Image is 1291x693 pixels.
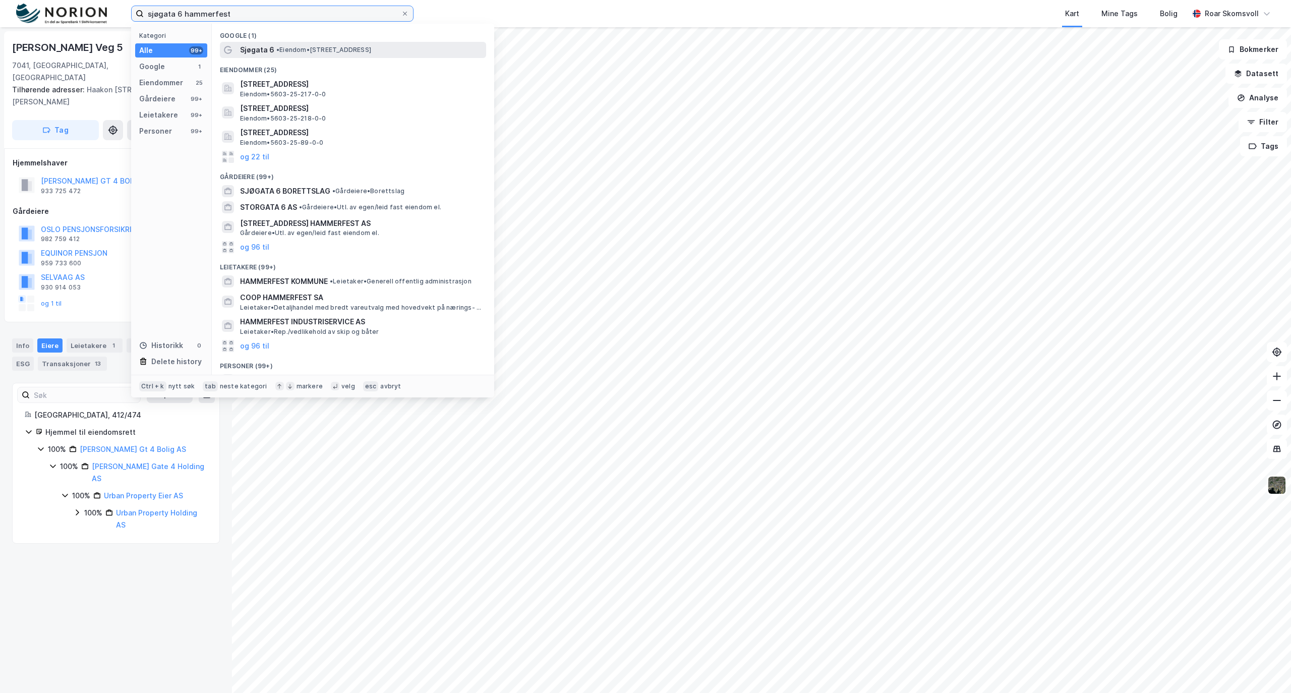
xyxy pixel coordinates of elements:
[151,356,202,368] div: Delete history
[189,111,203,119] div: 99+
[41,187,81,195] div: 933 725 472
[1239,112,1287,132] button: Filter
[332,187,404,195] span: Gårdeiere • Borettslag
[240,102,482,114] span: [STREET_ADDRESS]
[380,382,401,390] div: avbryt
[240,201,297,213] span: STORGATA 6 AS
[1065,8,1079,20] div: Kart
[12,357,34,371] div: ESG
[195,79,203,87] div: 25
[240,340,269,352] button: og 96 til
[212,58,494,76] div: Eiendommer (25)
[1160,8,1178,20] div: Bolig
[92,462,204,483] a: [PERSON_NAME] Gate 4 Holding AS
[12,338,33,353] div: Info
[299,203,302,211] span: •
[297,382,323,390] div: markere
[139,339,183,352] div: Historikk
[12,85,87,94] span: Tilhørende adresser:
[30,387,140,402] input: Søk
[1219,39,1287,60] button: Bokmerker
[108,340,119,351] div: 1
[212,255,494,273] div: Leietakere (99+)
[13,157,219,169] div: Hjemmelshaver
[240,151,269,163] button: og 22 til
[220,382,267,390] div: neste kategori
[240,78,482,90] span: [STREET_ADDRESS]
[45,426,207,438] div: Hjemmel til eiendomsrett
[189,127,203,135] div: 99+
[341,382,355,390] div: velg
[139,61,165,73] div: Google
[240,139,323,147] span: Eiendom • 5603-25-89-0-0
[127,338,164,353] div: Datasett
[189,46,203,54] div: 99+
[139,381,166,391] div: Ctrl + k
[12,84,212,108] div: Haakon [STREET_ADDRESS][PERSON_NAME]
[330,277,333,285] span: •
[240,304,484,312] span: Leietaker • Detaljhandel med bredt vareutvalg med hovedvekt på nærings- og nytelsesmidler
[104,491,183,500] a: Urban Property Eier AS
[240,127,482,139] span: [STREET_ADDRESS]
[116,508,197,529] a: Urban Property Holding AS
[1205,8,1259,20] div: Roar Skomsvoll
[72,490,90,502] div: 100%
[240,275,328,287] span: HAMMERFEST KOMMUNE
[1267,476,1286,495] img: 9k=
[332,187,335,195] span: •
[240,292,482,304] span: COOP HAMMERFEST SA
[1240,136,1287,156] button: Tags
[37,338,63,353] div: Eiere
[240,114,326,123] span: Eiendom • 5603-25-218-0-0
[1225,64,1287,84] button: Datasett
[195,63,203,71] div: 1
[60,460,78,473] div: 100%
[1101,8,1138,20] div: Mine Tags
[240,241,269,253] button: og 96 til
[240,328,379,336] span: Leietaker • Rep./vedlikehold av skip og båter
[12,120,99,140] button: Tag
[12,39,125,55] div: [PERSON_NAME] Veg 5
[363,381,379,391] div: esc
[168,382,195,390] div: nytt søk
[1228,88,1287,108] button: Analyse
[203,381,218,391] div: tab
[80,445,186,453] a: [PERSON_NAME] Gt 4 Bolig AS
[139,32,207,39] div: Kategori
[212,354,494,372] div: Personer (99+)
[48,443,66,455] div: 100%
[212,165,494,183] div: Gårdeiere (99+)
[139,109,178,121] div: Leietakere
[84,507,102,519] div: 100%
[240,90,326,98] span: Eiendom • 5603-25-217-0-0
[276,46,279,53] span: •
[139,77,183,89] div: Eiendommer
[38,357,107,371] div: Transaksjoner
[212,24,494,42] div: Google (1)
[330,277,472,285] span: Leietaker • Generell offentlig administrasjon
[34,409,207,421] div: [GEOGRAPHIC_DATA], 412/474
[41,235,80,243] div: 982 759 412
[240,185,330,197] span: SJØGATA 6 BORETTSLAG
[139,125,172,137] div: Personer
[189,95,203,103] div: 99+
[67,338,123,353] div: Leietakere
[240,316,482,328] span: HAMMERFEST INDUSTRISERVICE AS
[139,44,153,56] div: Alle
[195,341,203,350] div: 0
[139,93,175,105] div: Gårdeiere
[240,229,379,237] span: Gårdeiere • Utl. av egen/leid fast eiendom el.
[16,4,107,24] img: norion-logo.80e7a08dc31c2e691866.png
[240,217,482,229] span: [STREET_ADDRESS] HAMMERFEST AS
[41,259,81,267] div: 959 733 600
[41,283,81,292] div: 930 914 053
[13,205,219,217] div: Gårdeiere
[12,60,140,84] div: 7041, [GEOGRAPHIC_DATA], [GEOGRAPHIC_DATA]
[299,203,441,211] span: Gårdeiere • Utl. av egen/leid fast eiendom el.
[93,359,103,369] div: 13
[276,46,371,54] span: Eiendom • [STREET_ADDRESS]
[240,44,274,56] span: Sjøgata 6
[144,6,401,21] input: Søk på adresse, matrikkel, gårdeiere, leietakere eller personer
[1241,645,1291,693] iframe: Chat Widget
